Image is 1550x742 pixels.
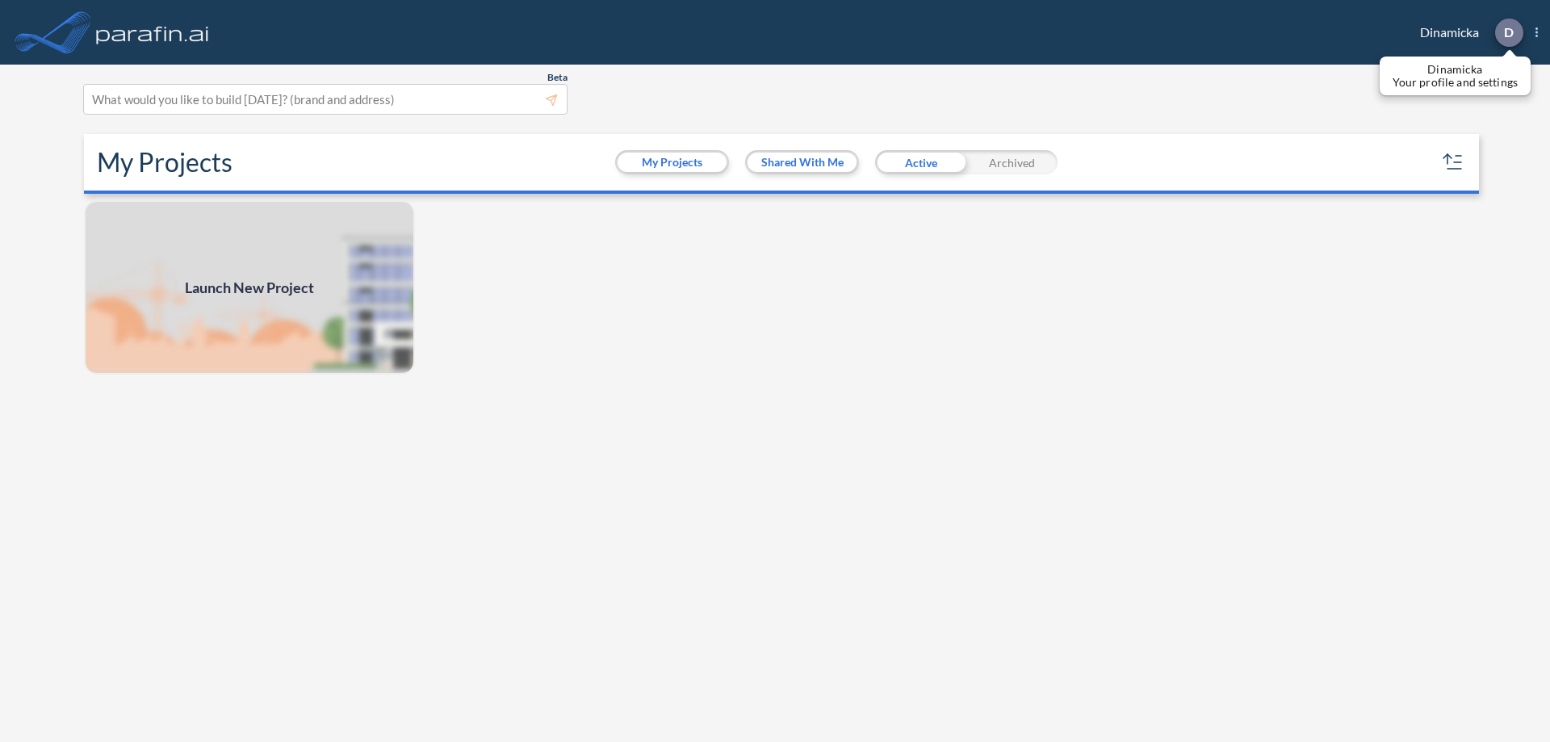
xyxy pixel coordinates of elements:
[547,71,568,84] span: Beta
[1393,76,1518,89] p: Your profile and settings
[618,153,727,172] button: My Projects
[966,150,1058,174] div: Archived
[748,153,857,172] button: Shared With Me
[1440,149,1466,175] button: sort
[84,200,415,375] img: add
[93,16,212,48] img: logo
[1393,63,1518,76] p: Dinamicka
[185,277,314,299] span: Launch New Project
[84,200,415,375] a: Launch New Project
[97,147,232,178] h2: My Projects
[1504,25,1514,40] p: D
[1396,19,1538,47] div: Dinamicka
[875,150,966,174] div: Active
